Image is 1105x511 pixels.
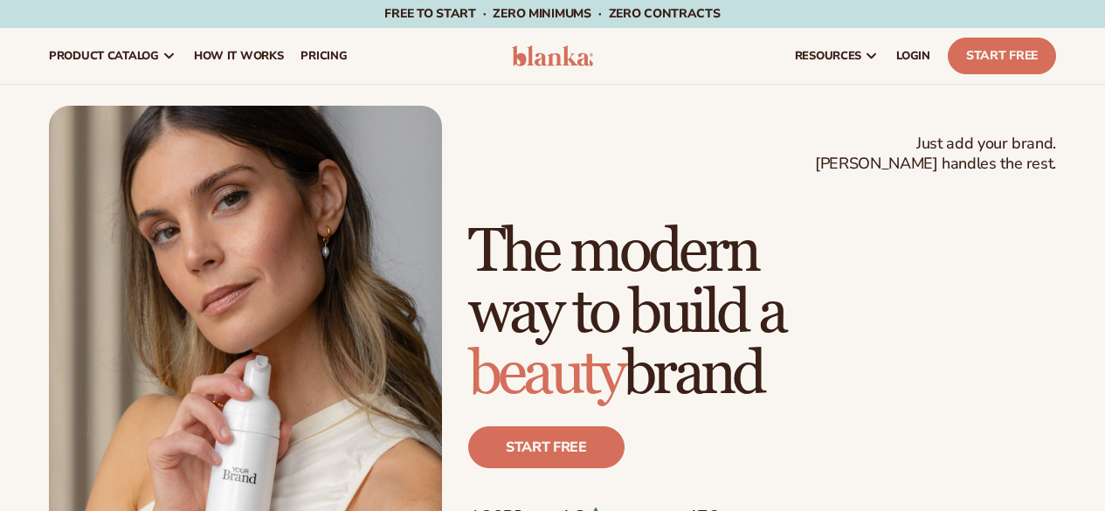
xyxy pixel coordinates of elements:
[815,134,1056,175] span: Just add your brand. [PERSON_NAME] handles the rest.
[795,49,861,63] span: resources
[948,38,1056,74] a: Start Free
[468,337,623,411] span: beauty
[40,28,185,84] a: product catalog
[194,49,284,63] span: How It Works
[468,426,625,468] a: Start free
[384,5,720,22] span: Free to start · ZERO minimums · ZERO contracts
[292,28,356,84] a: pricing
[49,49,159,63] span: product catalog
[512,45,594,66] img: logo
[300,49,347,63] span: pricing
[896,49,930,63] span: LOGIN
[468,222,1056,405] h1: The modern way to build a brand
[786,28,887,84] a: resources
[185,28,293,84] a: How It Works
[887,28,939,84] a: LOGIN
